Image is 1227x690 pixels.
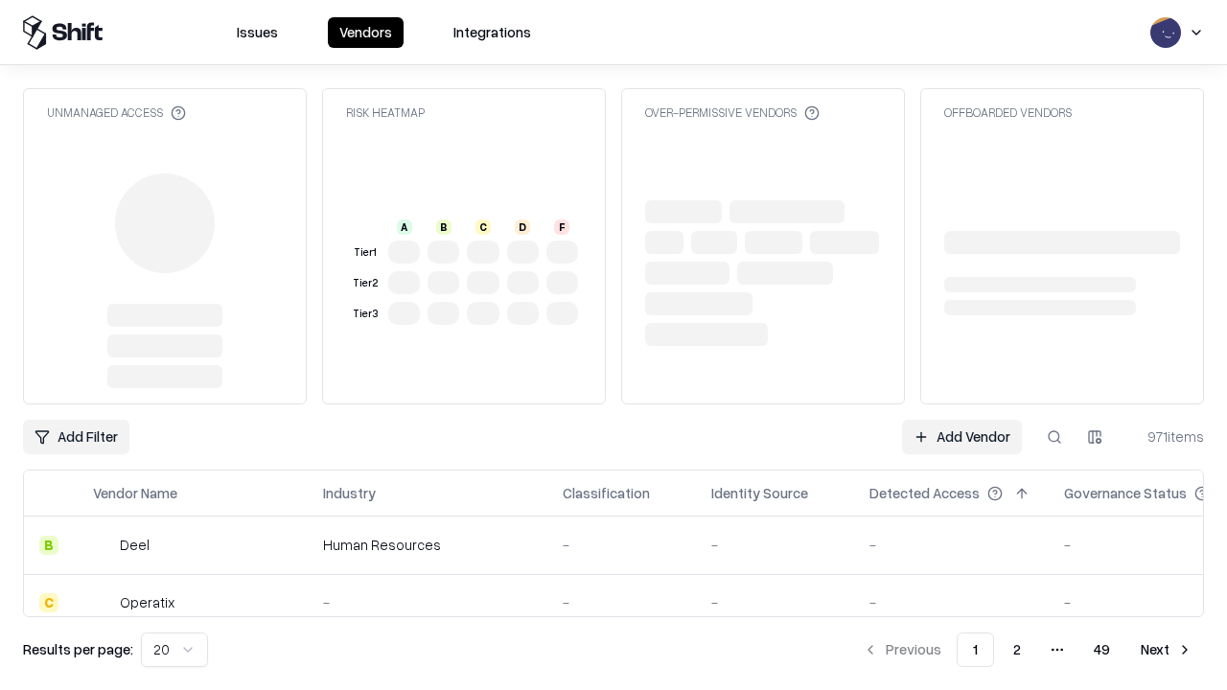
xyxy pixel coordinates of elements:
button: Add Filter [23,420,129,454]
div: Industry [323,483,376,503]
div: C [39,593,58,612]
div: Human Resources [323,535,532,555]
div: Detected Access [869,483,980,503]
img: Deel [93,536,112,555]
nav: pagination [851,632,1204,667]
button: 49 [1078,632,1125,667]
div: B [39,536,58,555]
div: - [323,592,532,612]
button: Issues [225,17,289,48]
button: Integrations [442,17,543,48]
div: - [563,592,681,612]
button: 2 [998,632,1036,667]
div: 971 items [1127,426,1204,447]
div: - [869,592,1033,612]
p: Results per page: [23,639,133,659]
img: Operatix [93,593,112,612]
div: Deel [120,535,150,555]
div: Vendor Name [93,483,177,503]
div: Governance Status [1064,483,1187,503]
div: C [475,219,491,235]
div: Operatix [120,592,174,612]
div: Tier 1 [350,244,381,261]
div: - [869,535,1033,555]
div: F [554,219,569,235]
div: Identity Source [711,483,808,503]
div: D [515,219,530,235]
div: Risk Heatmap [346,104,425,121]
div: - [563,535,681,555]
div: Offboarded Vendors [944,104,1072,121]
button: Next [1129,632,1204,667]
div: Tier 3 [350,306,381,322]
button: 1 [957,632,994,667]
div: Classification [563,483,650,503]
div: Tier 2 [350,275,381,291]
div: - [711,535,839,555]
a: Add Vendor [902,420,1022,454]
div: A [397,219,412,235]
div: Over-Permissive Vendors [645,104,820,121]
button: Vendors [328,17,404,48]
div: Unmanaged Access [47,104,186,121]
div: - [711,592,839,612]
div: B [436,219,451,235]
